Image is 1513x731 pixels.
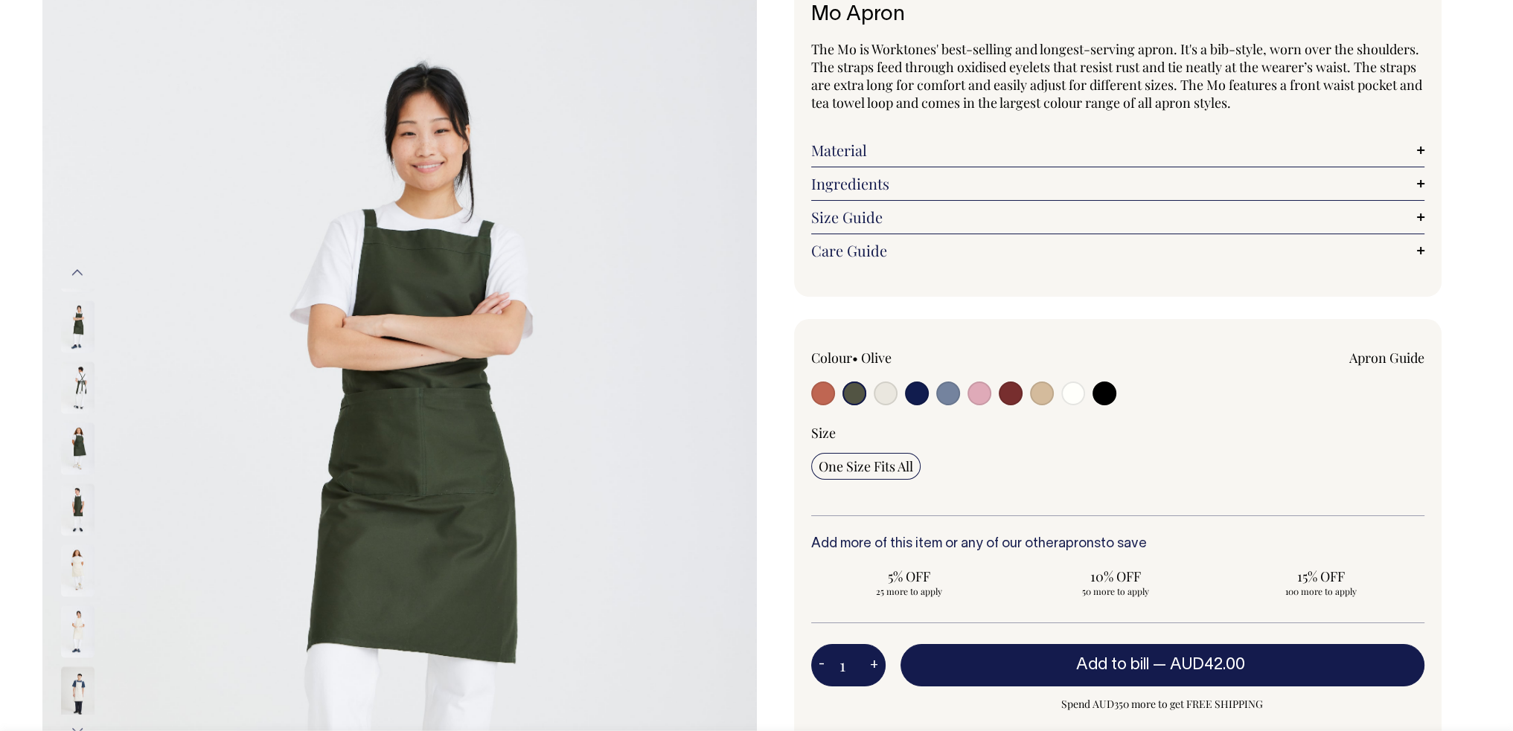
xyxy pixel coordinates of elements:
[1017,563,1214,602] input: 10% OFF 50 more to apply
[66,256,89,289] button: Previous
[61,301,95,353] img: olive
[811,651,832,680] button: -
[811,4,1424,27] h1: Mo Apron
[1349,349,1424,367] a: Apron Guide
[61,667,95,719] img: natural
[1223,563,1420,602] input: 15% OFF 100 more to apply
[863,651,886,680] button: +
[61,606,95,658] img: natural
[1024,567,1206,585] span: 10% OFF
[1170,657,1245,672] span: AUD42.00
[1058,538,1101,550] a: aprons
[811,40,1422,112] span: The Mo is Worktones' best-selling and longest-serving apron. It's a bib-style, worn over the shou...
[819,457,913,475] span: One Size Fits All
[1230,567,1413,585] span: 15% OFF
[811,242,1424,260] a: Care Guide
[1230,585,1413,597] span: 100 more to apply
[1153,657,1249,672] span: —
[811,141,1424,159] a: Material
[1076,657,1149,672] span: Add to bill
[819,567,1001,585] span: 5% OFF
[811,208,1424,226] a: Size Guide
[861,349,892,367] label: Olive
[811,563,1008,602] input: 5% OFF 25 more to apply
[811,424,1424,442] div: Size
[811,453,921,480] input: One Size Fits All
[61,240,95,292] img: khaki
[811,537,1424,552] h6: Add more of this item or any of our other to save
[1024,585,1206,597] span: 50 more to apply
[811,175,1424,193] a: Ingredients
[819,585,1001,597] span: 25 more to apply
[61,545,95,597] img: natural
[811,349,1057,367] div: Colour
[61,423,95,475] img: olive
[901,644,1424,686] button: Add to bill —AUD42.00
[852,349,858,367] span: •
[61,484,95,536] img: olive
[901,695,1424,713] span: Spend AUD350 more to get FREE SHIPPING
[61,362,95,414] img: olive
